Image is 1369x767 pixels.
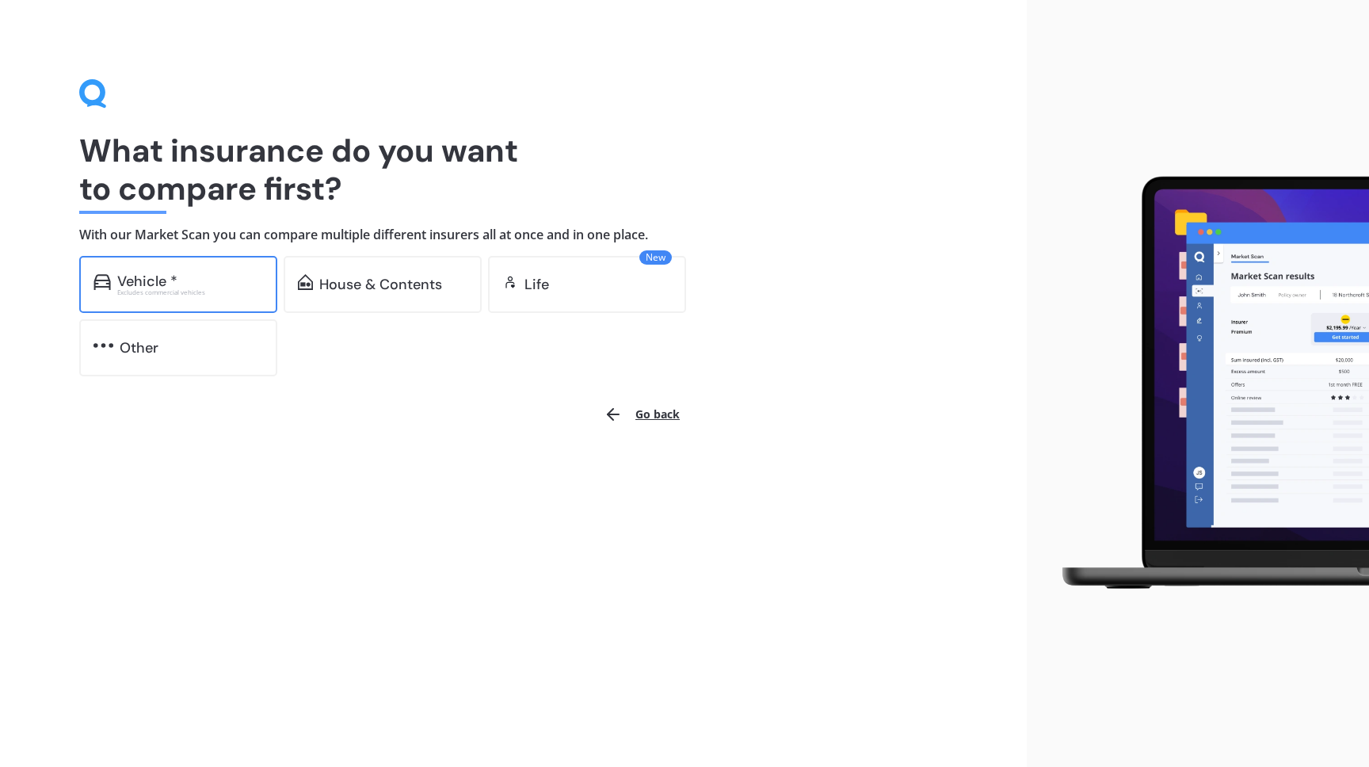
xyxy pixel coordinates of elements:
button: Go back [594,395,689,433]
div: Vehicle * [117,273,177,289]
img: other.81dba5aafe580aa69f38.svg [93,338,113,353]
img: car.f15378c7a67c060ca3f3.svg [93,274,111,290]
img: laptop.webp [1039,167,1369,600]
div: House & Contents [319,277,442,292]
span: New [639,250,672,265]
div: Life [524,277,549,292]
h1: What insurance do you want to compare first? [79,132,948,208]
div: Excludes commercial vehicles [117,289,263,296]
h4: With our Market Scan you can compare multiple different insurers all at once and in one place. [79,227,948,243]
img: life.f720d6a2d7cdcd3ad642.svg [502,274,518,290]
div: Other [120,340,158,356]
img: home-and-contents.b802091223b8502ef2dd.svg [298,274,313,290]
